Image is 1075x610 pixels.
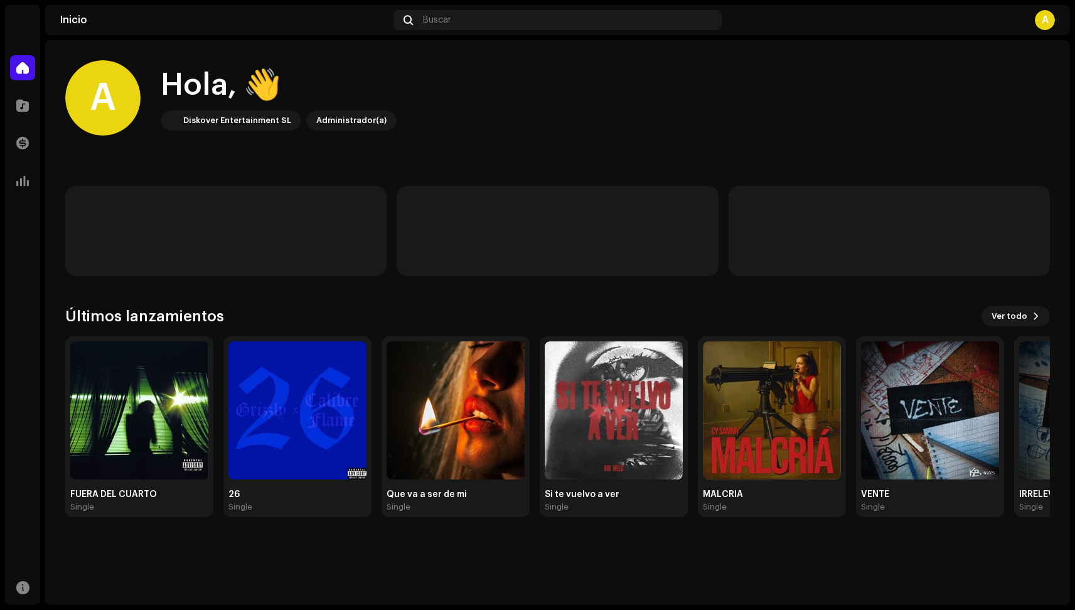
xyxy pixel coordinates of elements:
div: 26 [228,490,366,500]
div: Single [228,502,252,512]
img: 63c58772-63b4-431d-a4ac-8bdbbaa5eaa5 [861,341,999,479]
div: Diskover Entertainment SL [183,113,291,128]
div: Single [861,502,885,512]
div: Inicio [60,15,388,25]
div: VENTE [861,490,999,500]
button: Ver todo [981,306,1050,326]
div: Single [387,502,410,512]
div: A [65,60,141,136]
img: 3cc31cd4-a5d6-4b58-83bd-d0145403d2ee [387,341,525,479]
div: Single [70,502,94,512]
div: MALCRIÁ [703,490,841,500]
div: Single [703,502,727,512]
img: 8157e26a-aa7a-4f2b-bda4-764544a04b80 [703,341,841,479]
div: Si te vuelvo a ver [545,490,683,500]
img: 78c2182b-65de-4595-b1db-f258013190fb [545,341,683,479]
div: Single [1019,502,1043,512]
div: Hola, 👋 [161,65,397,105]
div: Que va a ser de mi [387,490,525,500]
div: A [1035,10,1055,30]
div: Administrador(a) [316,113,387,128]
div: FUERA DEL CUARTO [70,490,208,500]
span: Ver todo [992,304,1027,329]
img: 297a105e-aa6c-4183-9ff4-27133c00f2e2 [163,113,178,128]
img: f5f57634-f532-494b-a45d-2105b763cd8b [228,341,366,479]
span: Buscar [423,15,451,25]
img: 2ccea239-4bc6-43bf-bf65-5c8b1732254f [70,341,208,479]
h3: Últimos lanzamientos [65,306,224,326]
div: Single [545,502,569,512]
